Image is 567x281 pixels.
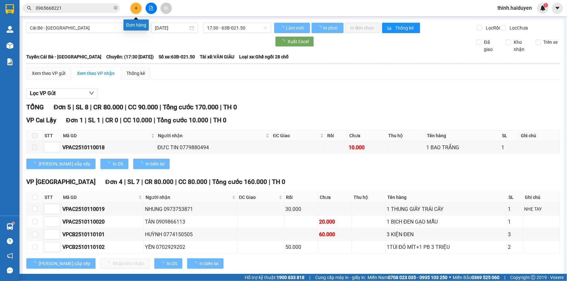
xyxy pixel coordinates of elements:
[32,162,39,166] span: loading
[555,5,561,11] span: caret-down
[133,159,170,169] button: In biên lai
[138,162,146,166] span: loading
[157,116,208,124] span: Tổng cước 10.000
[382,23,420,33] button: bar-chartThống kê
[106,53,154,60] span: Chuyến: (17:30 [DATE])
[449,276,451,279] span: ⚪️
[317,26,322,30] span: loading
[7,238,13,244] span: question-circle
[552,3,563,14] button: caret-down
[187,258,224,269] button: In biên lai
[212,178,267,186] span: Tổng cước 160.000
[531,275,535,280] span: copyright
[239,53,289,60] span: Loại xe: Ghế ngồi 28 chỗ
[387,230,506,238] div: 3 KIỆN ĐEN
[114,5,118,11] span: close-circle
[280,39,288,44] span: loading
[279,26,285,30] span: loading
[62,243,143,251] div: VPCB2510110102
[200,260,218,267] span: In biên lai
[76,103,88,111] span: SL 8
[146,194,230,201] span: Người nhận
[145,243,236,251] div: YẾN 0702929202
[541,39,561,46] span: Trên xe
[160,261,167,266] span: loading
[395,24,415,31] span: Thống kê
[319,218,351,226] div: 20.000
[146,3,157,14] button: file-add
[146,160,164,167] span: In biên lai
[61,141,157,154] td: VPAC2510110018
[77,70,115,77] div: Xem theo VP nhận
[269,178,270,186] span: |
[88,116,100,124] span: SL 1
[285,205,317,213] div: 30.000
[386,192,507,203] th: Tên hàng
[511,39,531,53] span: Kho nhận
[72,103,74,111] span: |
[145,178,174,186] span: CR 80.000
[167,260,177,267] span: In DS
[145,205,236,213] div: NHUNG 0973753871
[508,243,522,251] div: 2
[274,23,310,33] button: Làm mới
[30,89,56,97] span: Lọc VP Gửi
[519,130,560,141] th: Ghi chú
[284,192,318,203] th: Rồi
[36,5,112,12] input: Tìm tên, số ĐT hoặc mã đơn
[145,230,236,238] div: HUỲNH 0774150505
[387,243,506,251] div: 1TÚI ĐỎ MÍT+1 PB 3 TRIỆU
[387,130,426,141] th: Thu hộ
[120,116,122,124] span: |
[192,261,200,266] span: loading
[125,103,126,111] span: |
[62,218,143,226] div: VPAC2510110020
[367,274,447,281] span: Miền Nam
[164,6,168,10] span: aim
[540,5,546,11] img: icon-new-feature
[507,192,523,203] th: SL
[471,275,499,280] strong: 0369 525 060
[126,70,145,77] div: Thống kê
[507,24,529,31] span: Lọc Chưa
[39,160,90,167] span: [PERSON_NAME] sắp xếp
[27,6,32,10] span: search
[387,205,506,213] div: 1 THUNG GIẤY TRÁI CÂY
[348,130,387,141] th: Chưa
[319,230,351,238] div: 60.000
[90,103,92,111] span: |
[158,132,265,139] span: Người nhận
[100,159,128,169] button: In DS
[323,24,338,31] span: In phơi
[89,91,94,96] span: down
[105,116,118,124] span: CR 0
[352,192,386,203] th: Thu hộ
[26,103,44,111] span: TỔNG
[155,24,188,31] input: 11/10/2025
[326,130,348,141] th: Rồi
[545,3,547,7] span: 1
[93,103,123,111] span: CR 80.000
[482,39,501,53] span: Đã giao
[6,58,13,65] img: solution-icon
[387,26,393,31] span: bar-chart
[66,116,83,124] span: Đơn 1
[61,215,144,228] td: VPAC2510110020
[200,53,234,60] span: Tài xế: VĂN GIÀU
[213,116,226,124] span: TH 0
[154,116,155,124] span: |
[175,178,177,186] span: |
[43,192,61,203] th: STT
[288,38,309,45] span: Xuất Excel
[7,253,13,259] span: notification
[100,258,149,269] button: Nhập kho nhận
[273,132,319,139] span: ĐC Giao
[508,218,522,226] div: 1
[43,130,61,141] th: STT
[113,160,123,167] span: In DS
[223,103,237,111] span: TH 0
[453,274,499,281] span: Miền Bắc
[209,178,211,186] span: |
[26,88,98,99] button: Lọc VP Gửi
[6,223,13,230] img: warehouse-icon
